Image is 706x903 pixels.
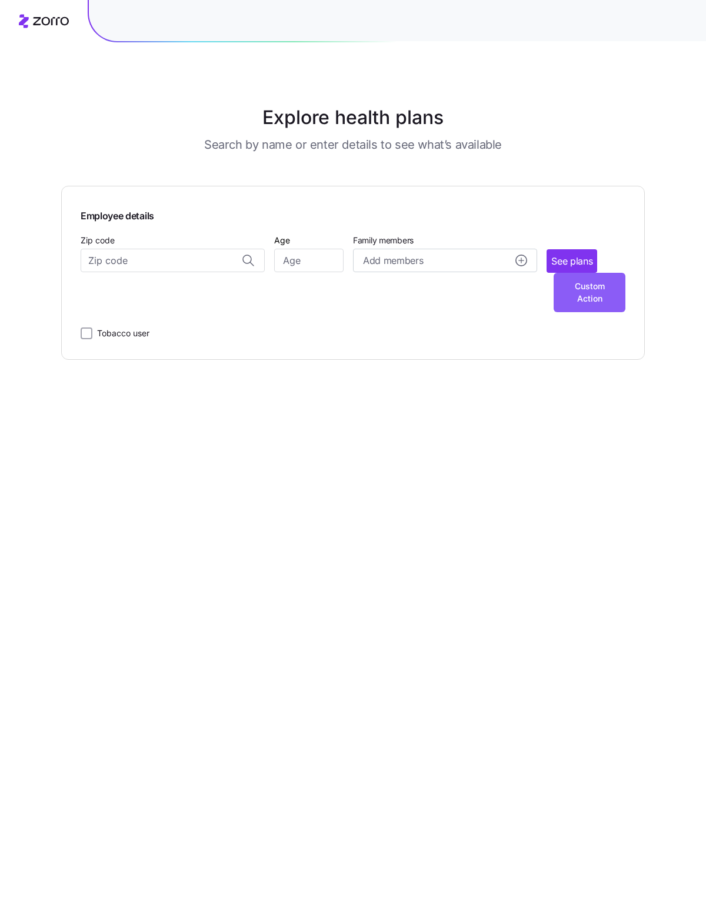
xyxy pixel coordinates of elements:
input: Age [274,249,344,272]
span: See plans [551,254,592,269]
label: Tobacco user [92,326,149,340]
input: Zip code [81,249,265,272]
span: Add members [363,253,423,268]
svg: add icon [515,255,527,266]
button: Add membersadd icon [353,249,537,272]
label: Age [274,234,290,247]
label: Zip code [81,234,115,247]
button: Custom Action [554,273,625,312]
span: Employee details [81,205,154,223]
h1: Explore health plans [91,103,616,132]
h3: Search by name or enter details to see what’s available [204,136,502,153]
button: See plans [547,249,597,273]
span: Family members [353,235,537,246]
